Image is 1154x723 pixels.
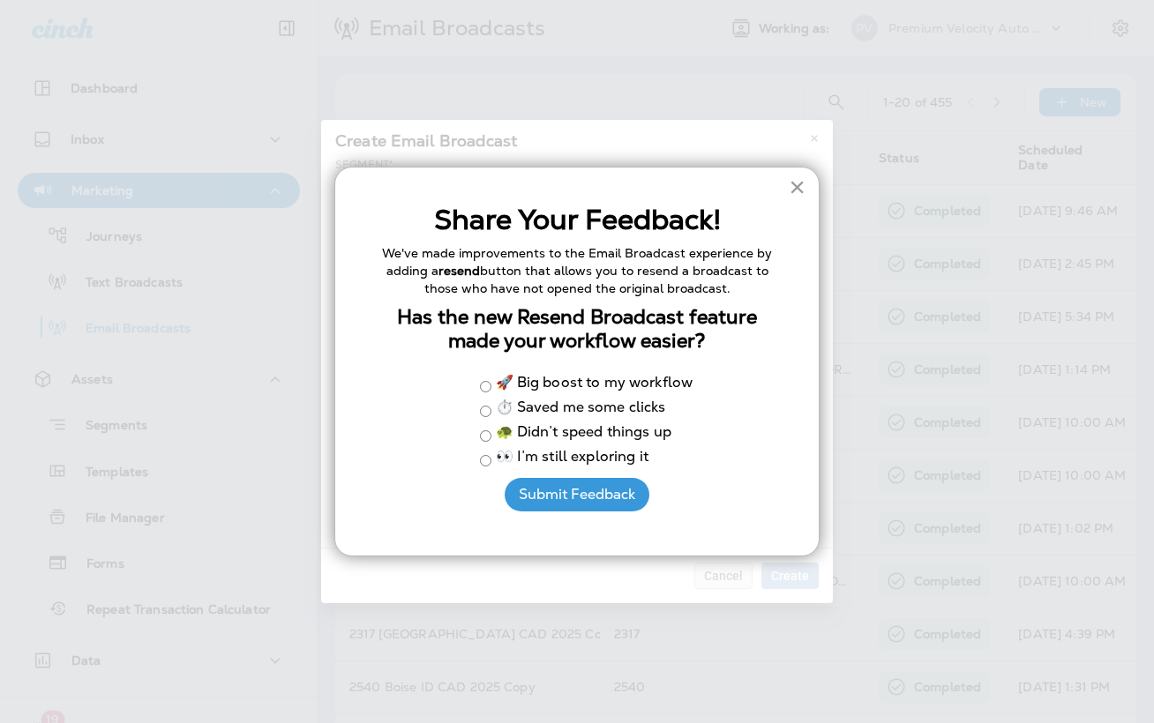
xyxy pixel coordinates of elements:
label: 🐢 Didn’t speed things up [496,425,671,442]
button: Submit Feedback [505,478,649,511]
label: 👀 I’m still exploring it [496,450,648,466]
strong: resend [438,263,480,279]
button: Close [789,173,806,201]
h2: Share Your Feedback! [371,203,783,236]
span: We've made improvements to the Email Broadcast experience by adding a [382,245,776,279]
span: button that allows you to resend a broadcast to those who have not opened the original broadcast. [424,263,772,296]
label: 🚀 Big boost to my workflow [496,376,693,392]
label: ⏱️ Saved me some clicks [496,400,666,417]
h3: Has the new Resend Broadcast feature made your workflow easier? [371,306,783,353]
